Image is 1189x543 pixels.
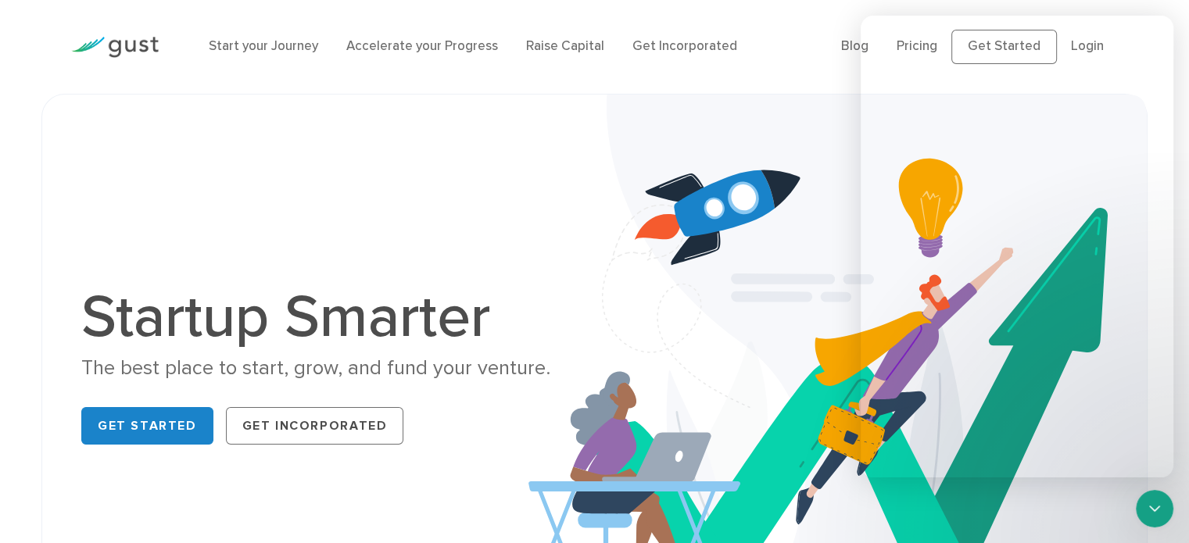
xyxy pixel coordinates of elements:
[346,38,498,54] a: Accelerate your Progress
[209,38,318,54] a: Start your Journey
[81,288,582,347] h1: Startup Smarter
[632,38,737,54] a: Get Incorporated
[226,407,404,445] a: Get Incorporated
[81,355,582,382] div: The best place to start, grow, and fund your venture.
[861,16,1173,477] iframe: Intercom live chat
[841,38,868,54] a: Blog
[1136,490,1173,527] iframe: Intercom live chat
[81,407,213,445] a: Get Started
[526,38,604,54] a: Raise Capital
[71,37,159,58] img: Gust Logo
